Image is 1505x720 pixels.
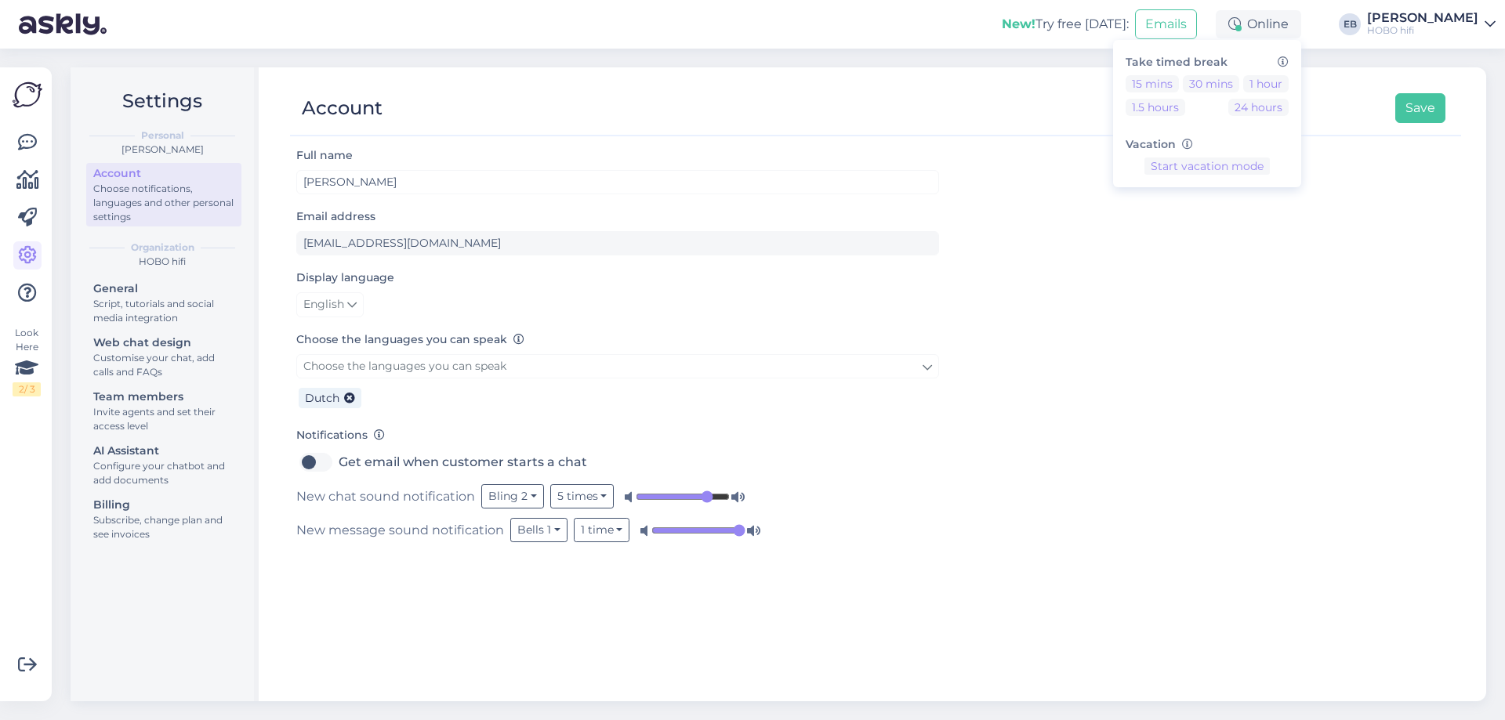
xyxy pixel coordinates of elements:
[574,518,630,542] button: 1 time
[1002,15,1129,34] div: Try free [DATE]:
[296,147,353,164] label: Full name
[13,382,41,396] div: 2 / 3
[303,296,344,313] span: English
[296,331,524,348] label: Choose the languages you can speak
[302,93,383,123] div: Account
[13,80,42,110] img: Askly Logo
[93,405,234,433] div: Invite agents and set their access level
[141,128,184,143] b: Personal
[86,278,241,327] a: GeneralScript, tutorials and social media integration
[550,484,615,508] button: 5 times
[296,231,939,255] input: Enter email
[1395,93,1445,123] button: Save
[93,443,234,459] div: AI Assistant
[481,484,544,508] button: Bling 2
[1126,99,1185,116] button: 1.5 hours
[93,182,234,224] div: Choose notifications, languages and other personal settings
[86,494,241,544] a: BillingSubscribe, change plan and see invoices
[1243,75,1289,92] button: 1 hour
[1228,99,1289,116] button: 24 hours
[93,165,234,182] div: Account
[296,354,939,378] a: Choose the languages you can speak
[296,170,939,194] input: Enter name
[296,208,375,225] label: Email address
[83,143,241,157] div: [PERSON_NAME]
[296,518,939,542] div: New message sound notification
[93,389,234,405] div: Team members
[1002,16,1035,31] b: New!
[1126,56,1289,69] h6: Take timed break
[296,270,394,286] label: Display language
[13,326,41,396] div: Look Here
[1216,10,1301,38] div: Online
[305,391,339,405] span: Dutch
[93,459,234,487] div: Configure your chatbot and add documents
[93,513,234,541] div: Subscribe, change plan and see invoices
[1144,157,1270,175] button: Start vacation mode
[86,163,241,226] a: AccountChoose notifications, languages and other personal settings
[86,332,241,382] a: Web chat designCustomise your chat, add calls and FAQs
[296,484,939,508] div: New chat sound notification
[1367,12,1496,37] a: [PERSON_NAME]HOBO hifi
[93,351,234,379] div: Customise your chat, add calls and FAQs
[93,280,234,297] div: General
[1126,75,1179,92] button: 15 mins
[131,241,194,255] b: Organization
[1126,138,1289,151] h6: Vacation
[510,518,568,542] button: Bells 1
[339,450,587,475] label: Get email when customer starts a chat
[1183,75,1239,92] button: 30 mins
[296,427,385,443] label: Notifications
[1135,9,1197,39] button: Emails
[86,386,241,436] a: Team membersInvite agents and set their access level
[1339,13,1361,35] div: EB
[303,359,506,373] span: Choose the languages you can speak
[83,86,241,116] h2: Settings
[83,255,241,269] div: HOBO hifi
[1367,12,1478,24] div: [PERSON_NAME]
[296,292,364,317] a: English
[93,497,234,513] div: Billing
[86,440,241,490] a: AI AssistantConfigure your chatbot and add documents
[1367,24,1478,37] div: HOBO hifi
[93,297,234,325] div: Script, tutorials and social media integration
[93,335,234,351] div: Web chat design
